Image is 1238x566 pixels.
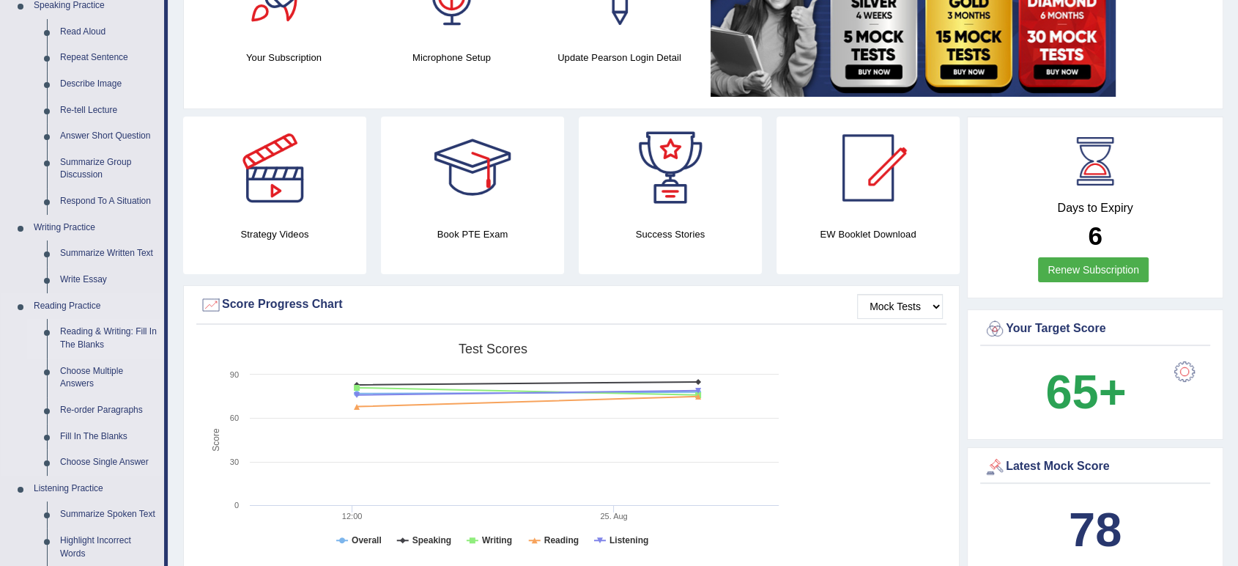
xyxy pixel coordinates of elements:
[211,428,221,452] tspan: Score
[53,449,164,476] a: Choose Single Answer
[1038,257,1149,282] a: Renew Subscription
[609,535,648,545] tspan: Listening
[53,71,164,98] a: Describe Image
[27,293,164,320] a: Reading Practice
[984,318,1207,340] div: Your Target Score
[1069,503,1122,556] b: 78
[459,342,527,356] tspan: Test scores
[53,45,164,71] a: Repeat Sentence
[234,501,239,510] text: 0
[200,294,943,316] div: Score Progress Chart
[1088,221,1102,250] b: 6
[482,535,512,545] tspan: Writing
[53,19,164,45] a: Read Aloud
[543,50,696,65] h4: Update Pearson Login Detail
[53,319,164,358] a: Reading & Writing: Fill In The Blanks
[27,215,164,241] a: Writing Practice
[53,98,164,124] a: Re-tell Lecture
[53,188,164,215] a: Respond To A Situation
[342,512,363,521] text: 12:00
[207,50,360,65] h4: Your Subscription
[381,227,564,242] h4: Book PTE Exam
[776,227,960,242] h4: EW Booklet Download
[579,227,762,242] h4: Success Stories
[984,456,1207,478] div: Latest Mock Score
[375,50,528,65] h4: Microphone Setup
[352,535,382,545] tspan: Overall
[230,457,239,466] text: 30
[53,123,164,150] a: Answer Short Question
[53,424,164,450] a: Fill In The Blanks
[53,359,164,397] a: Choose Multiple Answers
[27,476,164,502] a: Listening Practice
[53,397,164,424] a: Re-order Paragraphs
[53,501,164,528] a: Summarize Spoken Text
[600,512,627,521] tspan: 25. Aug
[53,267,164,293] a: Write Essay
[544,535,579,545] tspan: Reading
[412,535,451,545] tspan: Speaking
[984,202,1207,215] h4: Days to Expiry
[183,227,366,242] h4: Strategy Videos
[53,150,164,188] a: Summarize Group Discussion
[230,370,239,379] text: 90
[1045,365,1126,419] b: 65+
[53,240,164,267] a: Summarize Written Text
[230,414,239,422] text: 60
